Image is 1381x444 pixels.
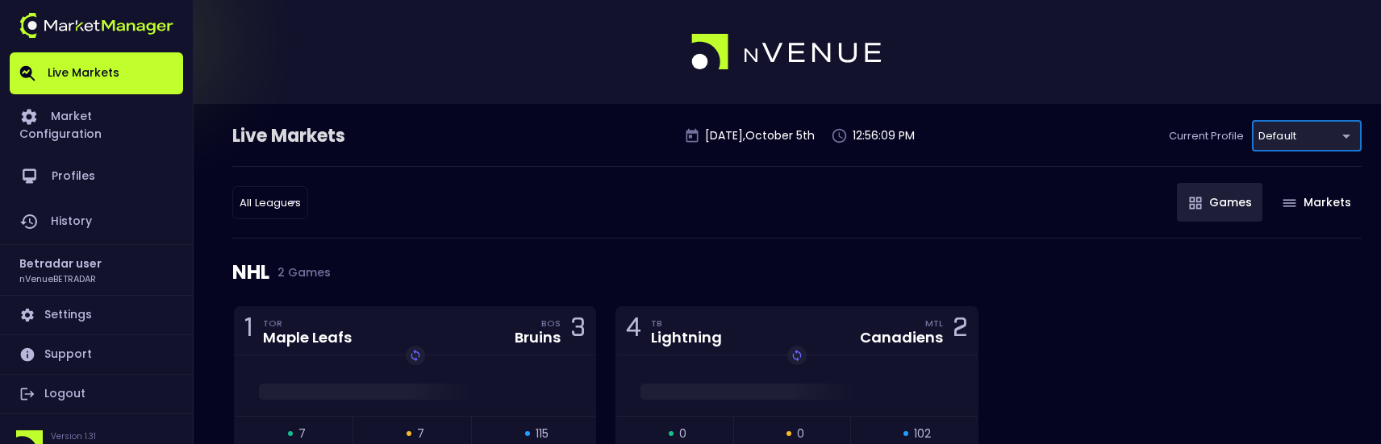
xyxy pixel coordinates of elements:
a: Support [10,335,183,374]
img: logo [691,34,883,71]
img: replayImg [409,349,422,362]
a: Profiles [10,154,183,199]
div: 1 [244,316,253,346]
div: Canadiens [860,330,943,345]
div: Lightning [651,330,722,345]
p: Current Profile [1169,128,1244,144]
div: BOS [541,317,561,330]
button: Markets [1270,183,1362,222]
a: History [10,199,183,244]
div: default [232,186,308,219]
img: gameIcon [1189,197,1202,210]
div: Live Markets [232,123,429,149]
p: 12:56:09 PM [853,127,915,144]
div: default [1252,120,1362,151]
div: 2 [953,316,968,346]
img: logo [19,13,173,38]
h2: Betradar user [19,255,102,272]
img: replayImg [791,349,803,362]
div: MTL [925,317,943,330]
span: 0 [679,425,686,442]
div: TB [651,317,722,330]
div: 3 [570,316,586,346]
p: Version 1.31 [51,430,133,442]
span: 7 [298,425,306,442]
span: 2 Games [269,266,331,279]
a: Logout [10,375,183,413]
span: 7 [417,425,424,442]
div: NHL [232,239,1362,306]
p: [DATE] , October 5 th [705,127,815,144]
div: TOR [263,317,352,330]
span: 115 [536,425,549,442]
a: Live Markets [10,52,183,94]
button: Games [1177,183,1262,222]
div: Bruins [515,330,561,345]
div: Maple Leafs [263,330,352,345]
span: 0 [797,425,804,442]
a: Settings [10,296,183,334]
img: gameIcon [1283,199,1296,207]
h3: nVenueBETRADAR [19,272,96,284]
span: 102 [914,425,931,442]
a: Market Configuration [10,94,183,154]
div: 4 [626,316,641,346]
